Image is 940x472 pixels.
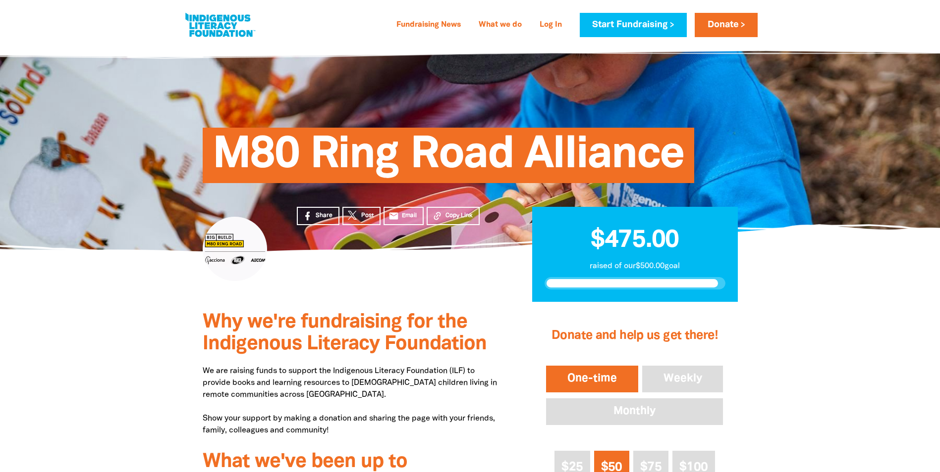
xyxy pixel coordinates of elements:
[390,17,467,33] a: Fundraising News
[640,364,725,394] button: Weekly
[591,229,679,252] span: $475.00
[695,13,757,37] a: Donate
[544,316,725,356] h2: Donate and help us get there!
[402,211,417,220] span: Email
[213,135,685,183] span: M80 Ring Road Alliance
[388,211,399,221] i: email
[297,207,339,225] a: Share
[203,365,502,436] p: We are raising funds to support the Indigenous Literacy Foundation (ILF) to provide books and lea...
[473,17,528,33] a: What we do
[203,313,487,353] span: Why we're fundraising for the Indigenous Literacy Foundation
[342,207,381,225] a: Post
[544,396,725,427] button: Monthly
[545,260,725,272] p: raised of our $500.00 goal
[316,211,332,220] span: Share
[361,211,374,220] span: Post
[384,207,424,225] a: emailEmail
[427,207,480,225] button: Copy Link
[534,17,568,33] a: Log In
[445,211,473,220] span: Copy Link
[580,13,687,37] a: Start Fundraising
[544,364,640,394] button: One-time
